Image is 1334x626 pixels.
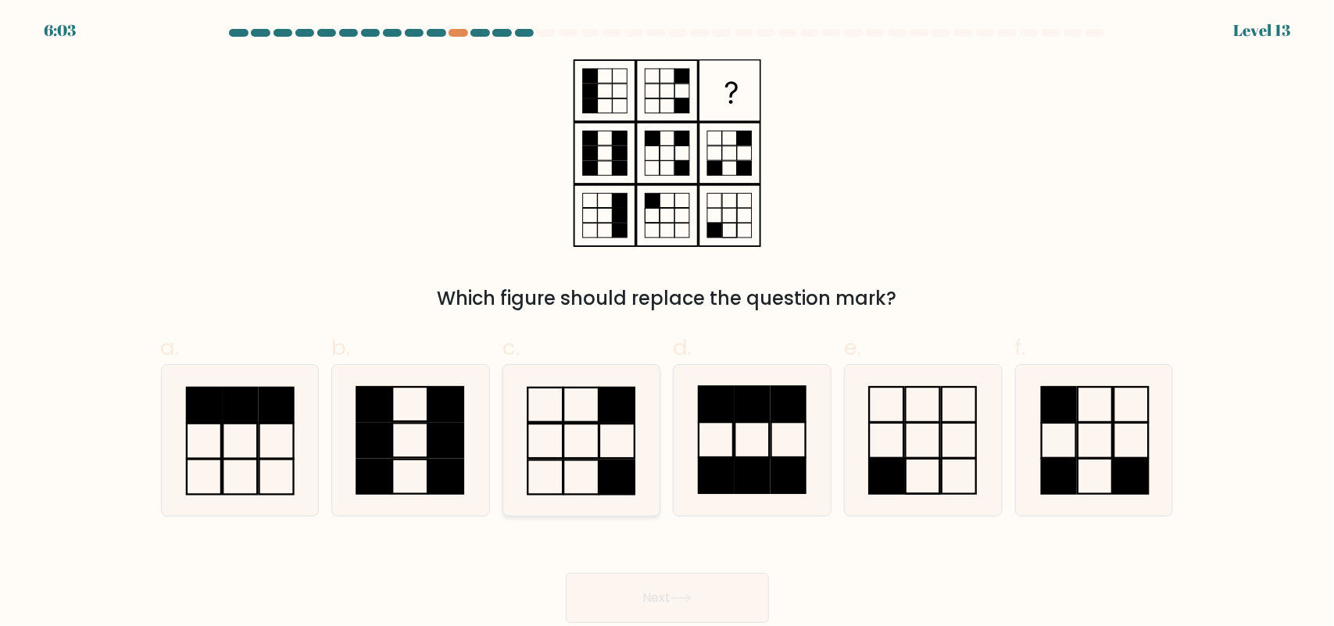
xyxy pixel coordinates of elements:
[844,332,861,363] span: e.
[1233,19,1290,42] div: Level 13
[161,332,180,363] span: a.
[673,332,692,363] span: d.
[331,332,350,363] span: b.
[566,573,769,623] button: Next
[502,332,520,363] span: c.
[1015,332,1026,363] span: f.
[170,284,1164,313] div: Which figure should replace the question mark?
[44,19,76,42] div: 6:03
